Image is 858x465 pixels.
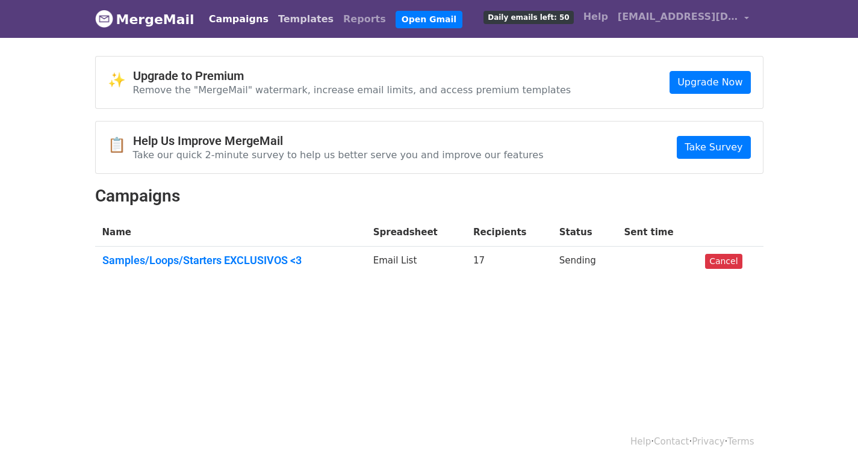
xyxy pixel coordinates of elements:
[95,186,763,206] h2: Campaigns
[705,254,742,269] a: Cancel
[479,5,578,29] a: Daily emails left: 50
[204,7,273,31] a: Campaigns
[108,137,133,154] span: 📋
[798,407,858,465] iframe: Chat Widget
[727,436,754,447] a: Terms
[466,218,552,247] th: Recipients
[273,7,338,31] a: Templates
[108,72,133,89] span: ✨
[579,5,613,29] a: Help
[338,7,391,31] a: Reports
[396,11,462,28] a: Open Gmail
[466,247,552,279] td: 17
[366,247,466,279] td: Email List
[133,69,571,83] h4: Upgrade to Premium
[617,218,698,247] th: Sent time
[95,10,113,28] img: MergeMail logo
[95,7,194,32] a: MergeMail
[670,71,750,94] a: Upgrade Now
[366,218,466,247] th: Spreadsheet
[630,436,651,447] a: Help
[483,11,573,24] span: Daily emails left: 50
[618,10,738,24] span: [EMAIL_ADDRESS][DOMAIN_NAME]
[133,84,571,96] p: Remove the "MergeMail" watermark, increase email limits, and access premium templates
[95,218,366,247] th: Name
[133,149,544,161] p: Take our quick 2-minute survey to help us better serve you and improve our features
[692,436,724,447] a: Privacy
[102,254,359,267] a: Samples/Loops/Starters EXCLUSIVOS <3
[552,247,617,279] td: Sending
[654,436,689,447] a: Contact
[798,407,858,465] div: Widget de chat
[613,5,754,33] a: [EMAIL_ADDRESS][DOMAIN_NAME]
[552,218,617,247] th: Status
[133,134,544,148] h4: Help Us Improve MergeMail
[677,136,750,159] a: Take Survey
